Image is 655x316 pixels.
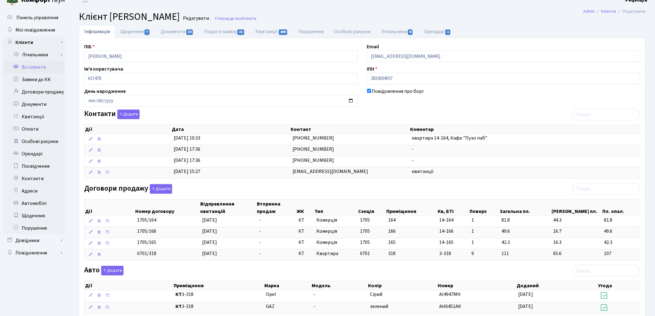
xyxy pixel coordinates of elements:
button: Контакти [117,110,140,119]
span: Opel [266,291,276,298]
span: AH6451AK [440,303,462,310]
th: Угода [597,281,640,290]
input: Пошук... [573,265,640,277]
span: - [314,291,315,298]
th: Дії [85,281,173,290]
th: Колір [367,281,437,290]
th: Дії [85,200,135,216]
span: Комерція [316,239,355,246]
a: Документи [155,25,199,38]
span: 44.3 [553,217,599,224]
a: Клієнти [601,8,616,15]
span: Панель управління [16,14,58,21]
label: День народження [84,88,126,95]
span: [DATE] [202,228,217,235]
label: ІПН [367,65,378,73]
span: 1 [471,239,497,246]
th: Кв, БТІ [437,200,469,216]
label: Повідомлення про борг [372,88,424,95]
b: КТ [176,291,182,298]
th: Приміщення [386,200,437,216]
a: Подати заявку [199,25,250,38]
label: Контакти [84,110,140,119]
span: 42.3 [502,239,549,246]
span: 3-318 [176,303,261,310]
span: 3-318 [176,291,261,298]
a: Документи [3,98,65,110]
th: Пл. опал. [602,200,640,216]
span: квитанції [412,168,434,175]
span: зелений [370,303,388,310]
a: Заявки до КК [3,73,65,86]
span: 16.7 [553,228,599,235]
input: Пошук... [573,183,640,195]
span: 1705/165 [137,239,156,246]
span: [DATE] [202,239,217,246]
a: Квитанції [250,25,293,38]
span: 81.8 [604,217,638,224]
th: Загальна пл. [499,200,551,216]
span: - [259,239,261,246]
span: Мої повідомлення [15,27,55,33]
span: [DATE] [518,303,533,310]
span: - [314,303,315,310]
a: Орендарі [3,148,65,160]
span: [DATE] 15:27 [174,168,200,175]
span: - [412,157,414,164]
a: Лічильники [7,49,65,61]
span: 499 [279,29,288,35]
span: КТ [298,239,311,246]
span: 1 [471,217,497,224]
span: 1 [445,29,450,35]
th: Модель [311,281,367,290]
span: 1705 [360,239,370,246]
span: [EMAIL_ADDRESS][DOMAIN_NAME] [293,168,368,175]
span: Квартира [316,250,355,257]
span: - [259,250,261,257]
th: Секція [358,200,386,216]
a: Орендарі [419,25,456,38]
a: Контакти [3,172,65,185]
th: Поверх [469,200,499,216]
span: 1705/164 [137,217,156,223]
span: 19 [186,29,193,35]
span: [PHONE_NUMBER] [293,157,334,164]
button: Договори продажу [150,184,172,194]
th: Коментар [410,125,640,134]
span: 107 [604,250,638,257]
a: Назад до всіхКлієнти [214,15,256,21]
span: 1 [471,228,497,235]
a: Клієнти [3,36,65,49]
span: [DATE] [518,291,533,298]
span: 318 [388,250,396,257]
th: Відправлення квитанцій [200,200,257,216]
span: 1705/166 [137,228,156,235]
label: Ім'я користувача [84,65,123,73]
span: 14-165 [440,239,466,246]
label: Авто [84,266,124,275]
span: - [412,146,414,153]
label: ПІБ [84,43,95,50]
span: 42.3 [604,239,638,246]
a: Панель управління [3,11,65,24]
th: Дата [171,125,290,134]
a: Автомобілі [3,197,65,210]
span: 16.3 [553,239,599,246]
span: 49.6 [502,228,549,235]
a: Додати [148,183,172,194]
span: 1705 [360,217,370,223]
span: 49.6 [604,228,638,235]
th: Доданий [516,281,597,290]
span: 164 [388,217,396,223]
th: Контакт [290,125,410,134]
a: Всі клієнти [3,61,65,73]
span: - [259,217,261,223]
th: Дії [85,125,171,134]
span: КТ [298,217,311,224]
span: [PHONE_NUMBER] [293,135,334,141]
a: Інформація [79,25,115,38]
span: 9 [471,250,497,257]
th: Тип [314,200,358,216]
th: ЖК [296,200,314,216]
span: [DATE] 17:36 [174,146,200,153]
